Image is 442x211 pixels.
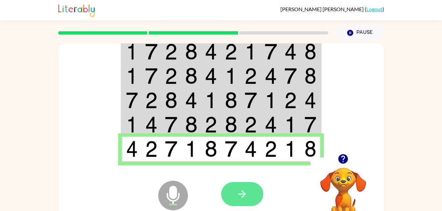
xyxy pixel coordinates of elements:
img: 8 [185,68,197,84]
img: 4 [126,141,138,157]
img: 7 [265,43,277,60]
img: 2 [145,92,158,108]
img: 2 [225,43,237,60]
img: 2 [245,116,257,133]
div: ( ) [280,6,384,12]
img: 2 [245,68,257,84]
img: 1 [205,92,217,108]
img: 4 [205,43,217,60]
img: 7 [245,92,257,108]
img: 4 [304,92,316,108]
img: 4 [265,68,277,84]
img: 4 [185,92,197,108]
img: 4 [145,116,158,133]
img: 8 [304,43,316,60]
img: 4 [284,43,297,60]
img: 2 [165,43,177,60]
img: 1 [284,141,297,157]
img: 4 [265,116,277,133]
img: 1 [185,141,197,157]
img: 8 [185,43,197,60]
a: Logout [366,6,382,12]
img: 7 [165,141,177,157]
img: 7 [284,68,297,84]
button: Pause [336,25,384,40]
img: 7 [145,43,158,60]
img: 1 [265,92,277,108]
img: 2 [205,116,217,133]
img: 1 [126,116,138,133]
img: 8 [165,92,177,108]
img: 1 [245,43,257,60]
img: 8 [225,116,237,133]
img: 7 [126,92,138,108]
img: 1 [126,43,138,60]
img: 8 [304,141,316,157]
img: 7 [145,68,158,84]
img: 1 [126,68,138,84]
img: 7 [225,141,237,157]
img: 4 [205,68,217,84]
img: 8 [225,92,237,108]
img: 2 [265,141,277,157]
img: 1 [225,68,237,84]
img: 8 [205,141,217,157]
img: 8 [304,68,316,84]
img: 8 [185,116,197,133]
img: 7 [165,116,177,133]
span: [PERSON_NAME] [PERSON_NAME] [280,6,365,12]
img: 4 [245,141,257,157]
img: 2 [284,92,297,108]
img: 7 [304,116,316,133]
img: 1 [284,116,297,133]
img: Literably [58,3,95,17]
img: 2 [145,141,158,157]
img: 2 [165,68,177,84]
